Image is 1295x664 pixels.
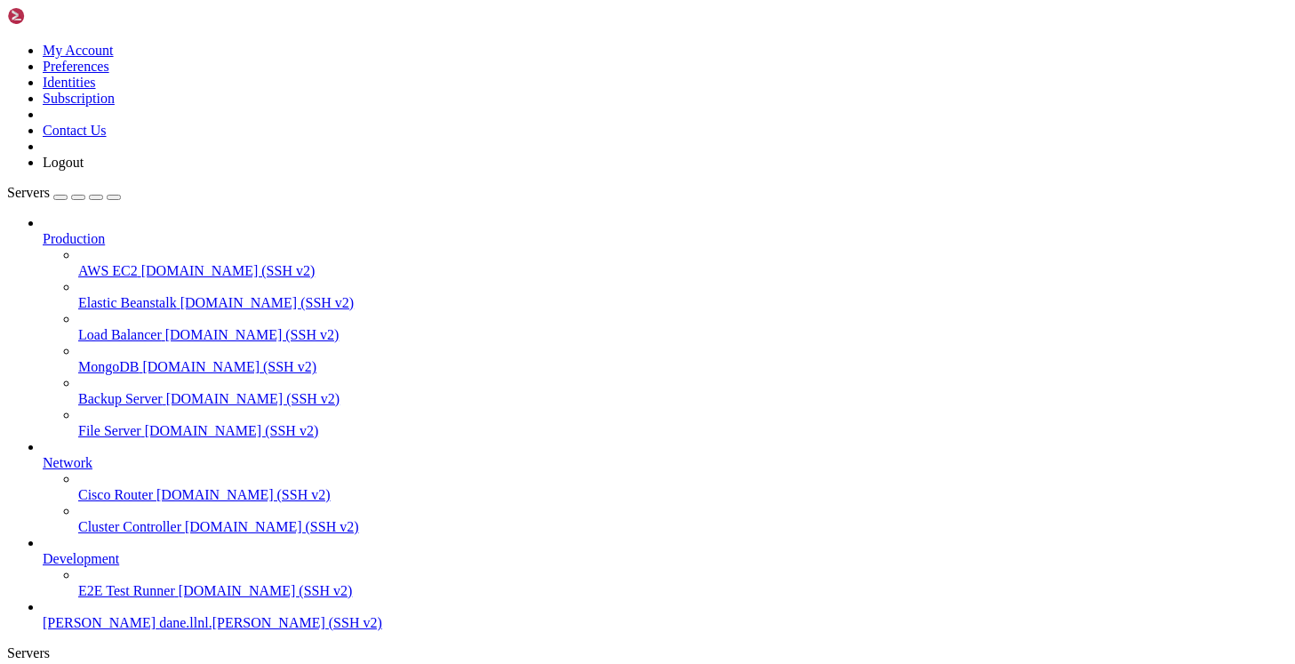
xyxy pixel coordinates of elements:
[78,423,1288,439] a: File Server [DOMAIN_NAME] (SSH v2)
[145,423,319,438] span: [DOMAIN_NAME] (SSH v2)
[78,519,181,534] span: Cluster Controller
[156,487,331,502] span: [DOMAIN_NAME] (SSH v2)
[78,295,177,310] span: Elastic Beanstalk
[7,7,109,25] img: Shellngn
[43,43,114,58] a: My Account
[43,551,119,566] span: Development
[185,519,359,534] span: [DOMAIN_NAME] (SSH v2)
[43,155,84,170] a: Logout
[43,439,1288,535] li: Network
[78,567,1288,599] li: E2E Test Runner [DOMAIN_NAME] (SSH v2)
[78,263,138,278] span: AWS EC2
[43,551,1288,567] a: Development
[43,215,1288,439] li: Production
[78,295,1288,311] a: Elastic Beanstalk [DOMAIN_NAME] (SSH v2)
[78,583,175,598] span: E2E Test Runner
[43,91,115,106] a: Subscription
[43,455,1288,471] a: Network
[78,279,1288,311] li: Elastic Beanstalk [DOMAIN_NAME] (SSH v2)
[78,391,1288,407] a: Backup Server [DOMAIN_NAME] (SSH v2)
[165,327,340,342] span: [DOMAIN_NAME] (SSH v2)
[43,231,1288,247] a: Production
[78,487,153,502] span: Cisco Router
[78,311,1288,343] li: Load Balancer [DOMAIN_NAME] (SSH v2)
[159,615,382,630] span: dane.llnl.[PERSON_NAME] (SSH v2)
[78,391,163,406] span: Backup Server
[78,343,1288,375] li: MongoDB [DOMAIN_NAME] (SSH v2)
[43,615,156,630] span: [PERSON_NAME]
[78,375,1288,407] li: Backup Server [DOMAIN_NAME] (SSH v2)
[43,455,92,470] span: Network
[43,59,109,74] a: Preferences
[78,247,1288,279] li: AWS EC2 [DOMAIN_NAME] (SSH v2)
[7,185,50,200] span: Servers
[78,359,1288,375] a: MongoDB [DOMAIN_NAME] (SSH v2)
[43,231,105,246] span: Production
[43,615,1288,631] a: [PERSON_NAME] dane.llnl.[PERSON_NAME] (SSH v2)
[78,487,1288,503] a: Cisco Router [DOMAIN_NAME] (SSH v2)
[43,123,107,138] a: Contact Us
[78,519,1288,535] a: Cluster Controller [DOMAIN_NAME] (SSH v2)
[142,359,316,374] span: [DOMAIN_NAME] (SSH v2)
[78,407,1288,439] li: File Server [DOMAIN_NAME] (SSH v2)
[180,295,355,310] span: [DOMAIN_NAME] (SSH v2)
[43,535,1288,599] li: Development
[78,503,1288,535] li: Cluster Controller [DOMAIN_NAME] (SSH v2)
[78,327,162,342] span: Load Balancer
[78,471,1288,503] li: Cisco Router [DOMAIN_NAME] (SSH v2)
[7,185,121,200] a: Servers
[78,263,1288,279] a: AWS EC2 [DOMAIN_NAME] (SSH v2)
[179,583,353,598] span: [DOMAIN_NAME] (SSH v2)
[43,599,1288,631] li: [PERSON_NAME] dane.llnl.[PERSON_NAME] (SSH v2)
[78,423,141,438] span: File Server
[43,75,96,90] a: Identities
[78,327,1288,343] a: Load Balancer [DOMAIN_NAME] (SSH v2)
[166,391,340,406] span: [DOMAIN_NAME] (SSH v2)
[141,263,316,278] span: [DOMAIN_NAME] (SSH v2)
[78,583,1288,599] a: E2E Test Runner [DOMAIN_NAME] (SSH v2)
[7,645,1288,661] div: Servers
[78,359,139,374] span: MongoDB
